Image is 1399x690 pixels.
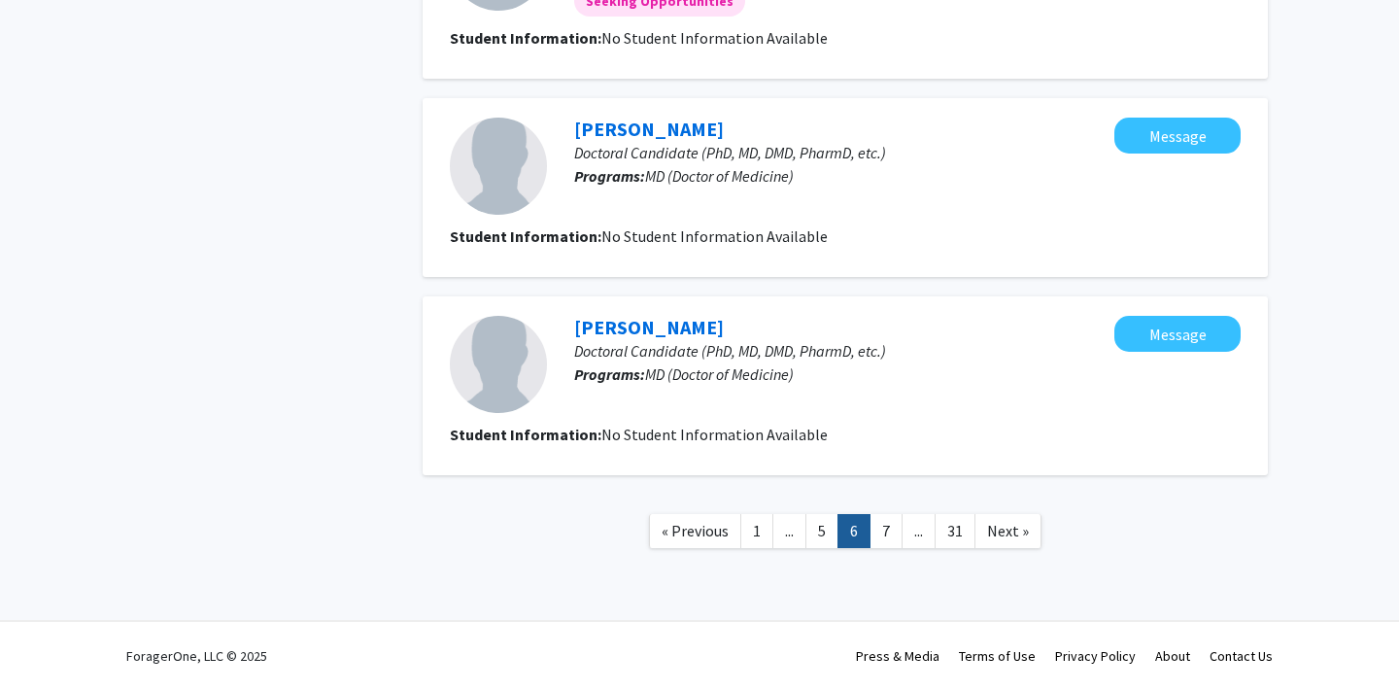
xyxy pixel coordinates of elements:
[574,166,645,186] b: Programs:
[450,226,601,246] b: Student Information:
[805,514,838,548] a: 5
[126,622,267,690] div: ForagerOne, LLC © 2025
[574,315,724,339] a: [PERSON_NAME]
[1210,647,1273,665] a: Contact Us
[914,521,923,540] span: ...
[974,514,1041,548] a: Next
[959,647,1036,665] a: Terms of Use
[423,495,1268,573] nav: Page navigation
[574,117,724,141] a: [PERSON_NAME]
[1114,316,1241,352] button: Message Akshit Chitkara
[662,521,729,540] span: « Previous
[645,166,794,186] span: MD (Doctor of Medicine)
[645,364,794,384] span: MD (Doctor of Medicine)
[856,647,939,665] a: Press & Media
[15,603,83,675] iframe: Chat
[1114,118,1241,154] button: Message Jazmine Shaw
[1055,647,1136,665] a: Privacy Policy
[450,425,601,444] b: Student Information:
[601,226,828,246] span: No Student Information Available
[574,143,886,162] span: Doctoral Candidate (PhD, MD, DMD, PharmD, etc.)
[574,364,645,384] b: Programs:
[870,514,903,548] a: 7
[785,521,794,540] span: ...
[935,514,975,548] a: 31
[574,341,886,361] span: Doctoral Candidate (PhD, MD, DMD, PharmD, etc.)
[649,514,741,548] a: Previous
[450,28,601,48] b: Student Information:
[601,28,828,48] span: No Student Information Available
[740,514,773,548] a: 1
[987,521,1029,540] span: Next »
[837,514,870,548] a: 6
[1155,647,1190,665] a: About
[601,425,828,444] span: No Student Information Available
